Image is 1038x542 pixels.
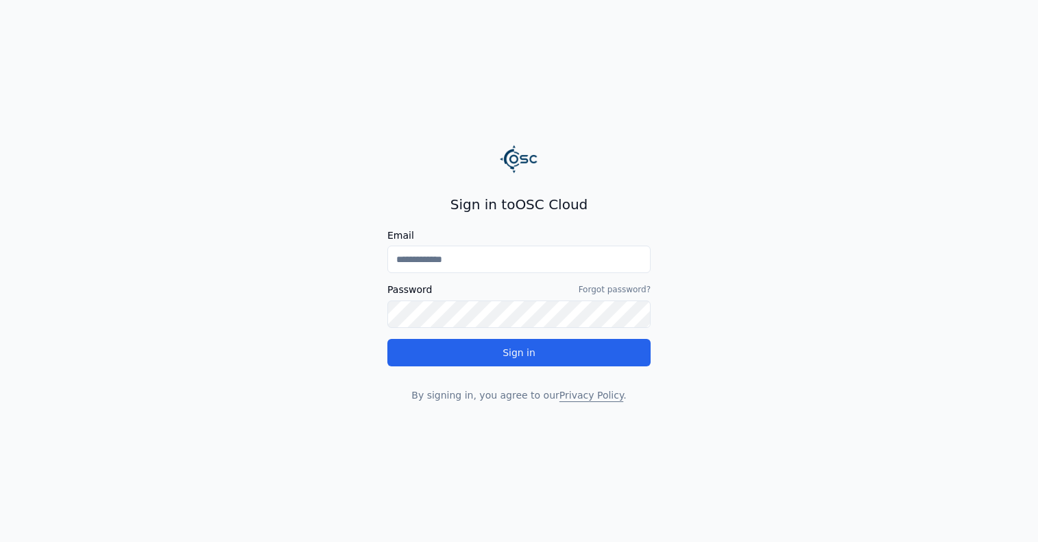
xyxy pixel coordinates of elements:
button: Sign in [387,339,651,366]
a: Privacy Policy [559,390,623,401]
label: Email [387,231,651,240]
p: By signing in, you agree to our . [387,388,651,402]
a: Forgot password? [579,284,651,295]
h2: Sign in to OSC Cloud [387,195,651,214]
img: Logo [500,140,538,178]
label: Password [387,285,432,294]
